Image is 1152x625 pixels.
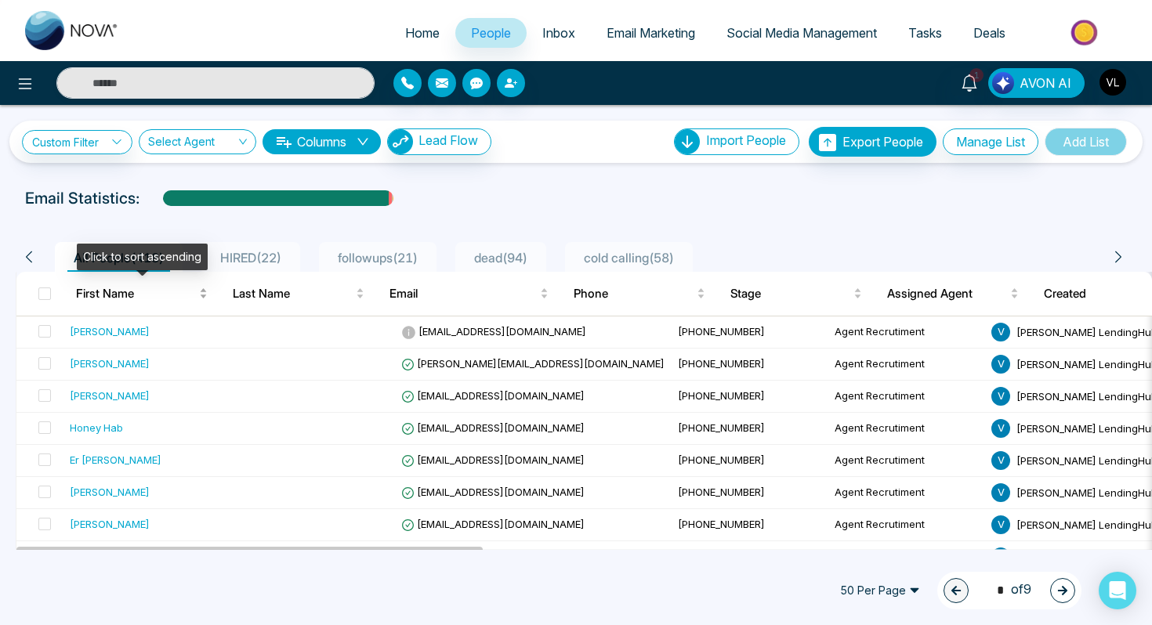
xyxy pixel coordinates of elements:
[958,18,1021,48] a: Deals
[828,316,985,349] td: Agent Recrutiment
[829,578,931,603] span: 50 Per Page
[726,25,877,41] span: Social Media Management
[991,547,1010,566] span: V
[401,453,585,466] span: [EMAIL_ADDRESS][DOMAIN_NAME]
[76,284,196,303] span: First Name
[943,128,1038,155] button: Manage List
[678,357,765,370] span: [PHONE_NUMBER]
[908,25,942,41] span: Tasks
[389,18,455,48] a: Home
[381,128,491,155] a: Lead FlowLead Flow
[875,272,1031,316] th: Assigned Agent
[233,284,353,303] span: Last Name
[331,250,424,266] span: followups ( 21 )
[527,18,591,48] a: Inbox
[401,421,585,434] span: [EMAIL_ADDRESS][DOMAIN_NAME]
[401,486,585,498] span: [EMAIL_ADDRESS][DOMAIN_NAME]
[711,18,893,48] a: Social Media Management
[678,518,765,530] span: [PHONE_NUMBER]
[809,127,936,157] button: Export People
[70,516,150,532] div: [PERSON_NAME]
[214,250,288,266] span: HIRED ( 22 )
[1020,74,1071,92] span: AVON AI
[418,132,478,148] span: Lead Flow
[401,325,586,338] span: [EMAIL_ADDRESS][DOMAIN_NAME]
[842,134,923,150] span: Export People
[70,484,150,500] div: [PERSON_NAME]
[969,68,984,82] span: 1
[828,509,985,541] td: Agent Recrutiment
[828,413,985,445] td: Agent Recrutiment
[401,357,665,370] span: [PERSON_NAME][EMAIL_ADDRESS][DOMAIN_NAME]
[574,284,694,303] span: Phone
[70,323,150,339] div: [PERSON_NAME]
[578,250,680,266] span: cold calling ( 58 )
[828,381,985,413] td: Agent Recrutiment
[828,541,985,573] td: Agent Recrutiment
[25,186,139,210] p: Email Statistics:
[991,451,1010,470] span: V
[828,445,985,477] td: Agent Recrutiment
[405,25,440,41] span: Home
[988,68,1085,98] button: AVON AI
[77,244,208,270] div: Click to sort ascending
[401,518,585,530] span: [EMAIL_ADDRESS][DOMAIN_NAME]
[561,272,718,316] th: Phone
[70,388,150,403] div: [PERSON_NAME]
[357,135,369,148] span: down
[22,130,132,154] a: Custom Filter
[678,421,765,434] span: [PHONE_NUMBER]
[991,323,1010,341] span: V
[706,132,786,148] span: Import People
[607,25,695,41] span: Email Marketing
[220,272,377,316] th: Last Name
[887,284,1007,303] span: Assigned Agent
[678,325,765,338] span: [PHONE_NUMBER]
[718,272,875,316] th: Stage
[678,389,765,402] span: [PHONE_NUMBER]
[63,272,220,316] th: First Name
[987,580,1031,601] span: of 9
[388,129,413,154] img: Lead Flow
[468,250,534,266] span: dead ( 94 )
[25,11,119,50] img: Nova CRM Logo
[1099,69,1126,96] img: User Avatar
[401,389,585,402] span: [EMAIL_ADDRESS][DOMAIN_NAME]
[67,250,170,266] span: All People ( 418 )
[730,284,850,303] span: Stage
[377,272,561,316] th: Email
[828,477,985,509] td: Agent Recrutiment
[828,349,985,381] td: Agent Recrutiment
[70,356,150,371] div: [PERSON_NAME]
[973,25,1005,41] span: Deals
[591,18,711,48] a: Email Marketing
[70,420,123,435] div: Honey Hab
[991,483,1010,502] span: V
[991,355,1010,374] span: V
[991,419,1010,438] span: V
[1099,572,1136,609] div: Open Intercom Messenger
[542,25,575,41] span: Inbox
[1029,15,1143,50] img: Market-place.gif
[455,18,527,48] a: People
[951,68,988,96] a: 1
[992,72,1014,94] img: Lead Flow
[678,486,765,498] span: [PHONE_NUMBER]
[389,284,537,303] span: Email
[991,515,1010,534] span: V
[387,128,491,155] button: Lead Flow
[991,387,1010,406] span: V
[471,25,511,41] span: People
[893,18,958,48] a: Tasks
[70,452,161,468] div: Er [PERSON_NAME]
[678,453,765,466] span: [PHONE_NUMBER]
[263,129,381,154] button: Columnsdown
